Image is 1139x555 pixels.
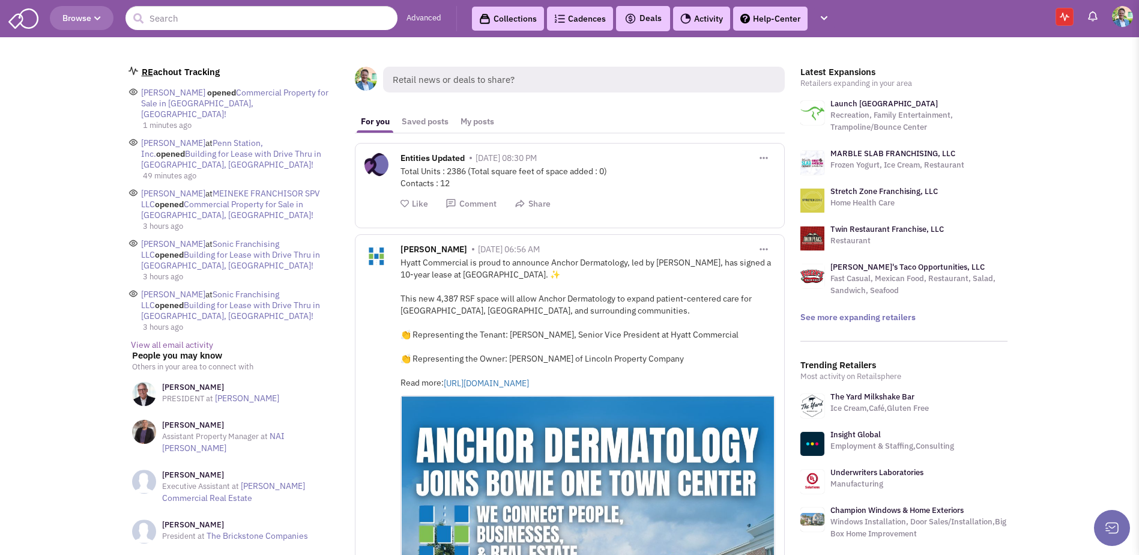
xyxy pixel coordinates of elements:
a: My posts [455,111,500,133]
span: Penn Station, Inc. [141,138,263,159]
p: 3 hours ago [143,321,339,333]
span: [PERSON_NAME] [400,244,467,258]
span: opened [155,300,184,311]
a: Launch [GEOGRAPHIC_DATA] [830,99,938,109]
span: Executive Assistant at [162,481,239,491]
p: 3 hours ago [143,271,339,283]
span: Building for Lease with Drive Thru in [GEOGRAPHIC_DATA], [GEOGRAPHIC_DATA]! [141,249,320,271]
span: MEINEKE FRANCHISOR SPV LLC [141,188,320,210]
p: 1 minutes ago [143,120,339,132]
span: [DATE] 06:56 AM [478,244,540,255]
a: Activity [673,7,730,31]
div: Hyatt Commercial is proud to announce Anchor Dermatology, led by [PERSON_NAME], has signed a 10-y... [400,256,775,389]
a: [PERSON_NAME]'s Taco Opportunities, LLC [830,262,985,272]
button: Browse [50,6,113,30]
a: Insight Global [830,429,881,440]
a: Cadences [547,7,613,31]
img: logo [800,264,824,288]
span: [PERSON_NAME] [141,87,205,98]
img: NoImageAvailable1.jpg [132,470,156,494]
p: 3 hours ago [143,220,339,232]
a: View all email activity [131,339,213,350]
p: Ice Cream,Café,Gluten Free [830,402,929,414]
span: Sonic Franchising LLC [141,238,279,260]
a: Collections [472,7,544,31]
img: Cadences_logo.png [554,14,565,23]
span: Commercial Property for Sale in [GEOGRAPHIC_DATA], [GEOGRAPHIC_DATA]! [141,199,313,220]
button: Deals [621,11,665,26]
span: Browse [62,13,101,23]
a: Twin Restaurant Franchise, LLC [830,224,944,234]
div: at [141,289,339,321]
span: Like [412,198,428,209]
img: Activity.png [680,13,691,24]
img: SmartAdmin [8,6,38,29]
a: Advanced [406,13,441,24]
p: Fast Casual, Mexican Food, Restaurant, Salad, Sandwich, Seafood [830,273,1008,297]
p: 49 minutes ago [143,170,339,182]
span: PRESIDENT at [162,393,213,404]
img: icons_eye-open.png [128,87,138,97]
h3: Latest Expansions [800,67,1008,77]
span: [DATE] 08:30 PM [476,153,537,163]
span: Deals [624,13,662,23]
div: at [141,238,339,271]
img: icons_eye-open.png [128,289,138,299]
a: [PERSON_NAME] Commercial Real Estate [162,481,305,503]
h3: People you may know [132,350,339,361]
h3: Trending Retailers [800,360,1008,371]
div: Total Units : 2386 (Total square feet of space added : 0) Contacts : 12 [400,165,775,189]
p: Windows Installation, Door Sales/Installation,Big Box Home Improvement [830,516,1008,540]
img: home_email.png [128,67,138,75]
p: Frozen Yogurt, Ice Cream, Restaurant [830,159,964,171]
img: NoImageAvailable1.jpg [132,520,156,544]
span: Entities Updated [400,153,465,166]
span: Building for Lease with Drive Thru in [GEOGRAPHIC_DATA], [GEOGRAPHIC_DATA]! [141,300,320,321]
img: icons_eye-open.png [128,238,138,248]
img: icons_eye-open.png [128,188,138,198]
img: icon-deals.svg [624,11,636,26]
a: For you [355,111,396,133]
a: REachout Tracking [142,66,220,77]
p: Retailers expanding in your area [800,77,1008,89]
p: Manufacturing [830,478,923,490]
a: Help-Center [733,7,808,31]
p: Employment & Staffing,Consulting [830,440,954,452]
button: Comment [446,198,497,210]
span: Commercial Property for Sale in [GEOGRAPHIC_DATA], [GEOGRAPHIC_DATA]! [141,87,328,120]
span: Sonic Franchising LLC [141,289,279,311]
a: [URL][DOMAIN_NAME] [444,377,612,389]
img: logo [800,226,824,250]
p: Recreation, Family Entertainment, Trampoline/Bounce Center [830,109,1008,133]
h3: [PERSON_NAME] [162,382,279,393]
p: Home Health Care [830,197,938,209]
img: help.png [740,14,750,23]
a: [PERSON_NAME] [215,393,279,404]
img: Gregory Jones [1112,6,1133,27]
h3: [PERSON_NAME] [162,420,339,431]
a: Champion Windows & Home Exteriors [830,505,964,515]
h3: [PERSON_NAME] [162,470,339,481]
div: at [141,138,339,170]
div: at [141,188,339,220]
a: Saved posts [396,111,455,133]
span: opened [155,249,184,260]
span: [PERSON_NAME] [141,138,205,148]
span: [PERSON_NAME] [141,238,205,249]
p: Restaurant [830,235,944,247]
img: logo [800,101,824,125]
a: MARBLE SLAB FRANCHISING, LLC [830,148,955,159]
img: logo [800,151,824,175]
img: logo [800,189,824,213]
img: icon-collection-lavender-black.svg [479,13,491,25]
p: Others in your area to connect with [132,361,339,373]
button: Like [400,198,428,210]
a: The Brickstone Companies [207,530,308,541]
span: RE [142,66,153,77]
button: Share [515,198,551,210]
span: opened [155,199,184,210]
span: [PERSON_NAME] [141,188,205,199]
a: Stretch Zone Franchising, LLC [830,186,938,196]
p: Most activity on Retailsphere [800,371,1008,383]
